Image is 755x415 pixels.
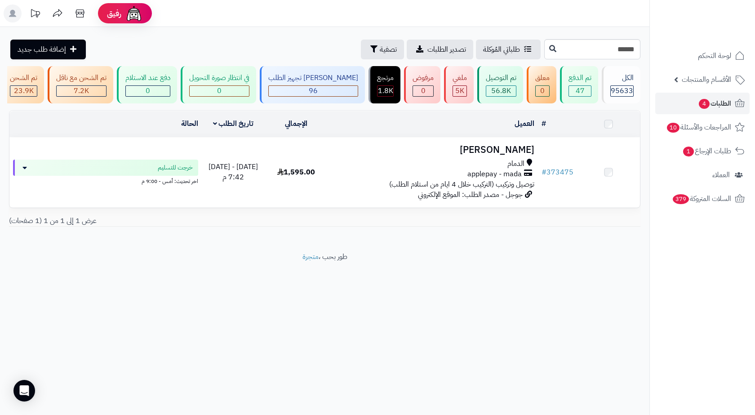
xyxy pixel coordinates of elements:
[146,85,150,96] span: 0
[698,97,731,110] span: الطلبات
[600,66,642,103] a: الكل95633
[189,73,249,83] div: في انتظار صورة التحويل
[655,116,750,138] a: المراجعات والأسئلة10
[367,66,402,103] a: مرتجع 1.8K
[213,118,254,129] a: تاريخ الطلب
[673,194,689,204] span: 379
[125,4,143,22] img: ai-face.png
[475,66,525,103] a: تم التوصيل 56.8K
[483,44,520,55] span: طلباتي المُوكلة
[309,85,318,96] span: 96
[389,179,534,190] span: توصيل وتركيب (التركيب خلال 4 ايام من استلام الطلب)
[712,169,730,181] span: العملاء
[74,85,89,96] span: 7.2K
[10,86,37,96] div: 23895
[672,192,731,205] span: السلات المتروكة
[10,73,37,83] div: تم الشحن
[332,145,534,155] h3: [PERSON_NAME]
[476,40,541,59] a: طلباتي المُوكلة
[179,66,258,103] a: في انتظار صورة التحويل 0
[181,118,198,129] a: الحالة
[610,73,634,83] div: الكل
[542,118,546,129] a: #
[611,85,633,96] span: 95633
[407,40,473,59] a: تصدير الطلبات
[698,49,731,62] span: لوحة التحكم
[486,73,516,83] div: تم التوصيل
[486,86,516,96] div: 56793
[277,167,315,178] span: 1,595.00
[115,66,179,103] a: دفع عند الاستلام 0
[666,121,731,134] span: المراجعات والأسئلة
[568,73,591,83] div: تم الدفع
[491,85,511,96] span: 56.8K
[24,4,46,25] a: تحديثات المنصة
[126,86,170,96] div: 0
[655,45,750,67] a: لوحة التحكم
[569,86,591,96] div: 47
[515,118,534,129] a: العميل
[302,251,319,262] a: متجرة
[535,73,550,83] div: معلق
[14,85,34,96] span: 23.9K
[125,73,170,83] div: دفع عند الاستلام
[507,159,524,169] span: الدمام
[453,73,467,83] div: ملغي
[413,86,433,96] div: 0
[655,140,750,162] a: طلبات الإرجاع1
[576,85,585,96] span: 47
[536,86,549,96] div: 0
[655,93,750,114] a: الطلبات4
[190,86,249,96] div: 0
[467,169,522,179] span: applepay - mada
[442,66,475,103] a: ملغي 5K
[667,123,679,133] span: 10
[57,86,106,96] div: 7223
[13,380,35,402] div: Open Intercom Messenger
[268,73,358,83] div: [PERSON_NAME] تجهيز الطلب
[542,167,546,178] span: #
[10,40,86,59] a: إضافة طلب جديد
[209,161,258,183] span: [DATE] - [DATE] 7:42 م
[377,73,394,83] div: مرتجع
[683,147,694,156] span: 1
[217,85,222,96] span: 0
[107,8,121,19] span: رفيق
[540,85,545,96] span: 0
[46,66,115,103] a: تم الشحن مع ناقل 7.2K
[380,44,397,55] span: تصفية
[558,66,600,103] a: تم الدفع 47
[378,85,393,96] span: 1.8K
[542,167,573,178] a: #373475
[285,118,307,129] a: الإجمالي
[421,85,426,96] span: 0
[655,188,750,210] a: السلات المتروكة379
[682,145,731,157] span: طلبات الإرجاع
[258,66,367,103] a: [PERSON_NAME] تجهيز الطلب 96
[413,73,434,83] div: مرفوض
[13,176,198,185] div: اخر تحديث: أمس - 9:00 م
[682,73,731,86] span: الأقسام والمنتجات
[361,40,404,59] button: تصفية
[377,86,393,96] div: 1817
[158,163,193,172] span: خرجت للتسليم
[18,44,66,55] span: إضافة طلب جديد
[418,189,523,200] span: جوجل - مصدر الطلب: الموقع الإلكتروني
[56,73,107,83] div: تم الشحن مع ناقل
[525,66,558,103] a: معلق 0
[427,44,466,55] span: تصدير الطلبات
[402,66,442,103] a: مرفوض 0
[269,86,358,96] div: 96
[655,164,750,186] a: العملاء
[455,85,464,96] span: 5K
[699,99,710,109] span: 4
[453,86,466,96] div: 4985
[2,216,325,226] div: عرض 1 إلى 1 من 1 (1 صفحات)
